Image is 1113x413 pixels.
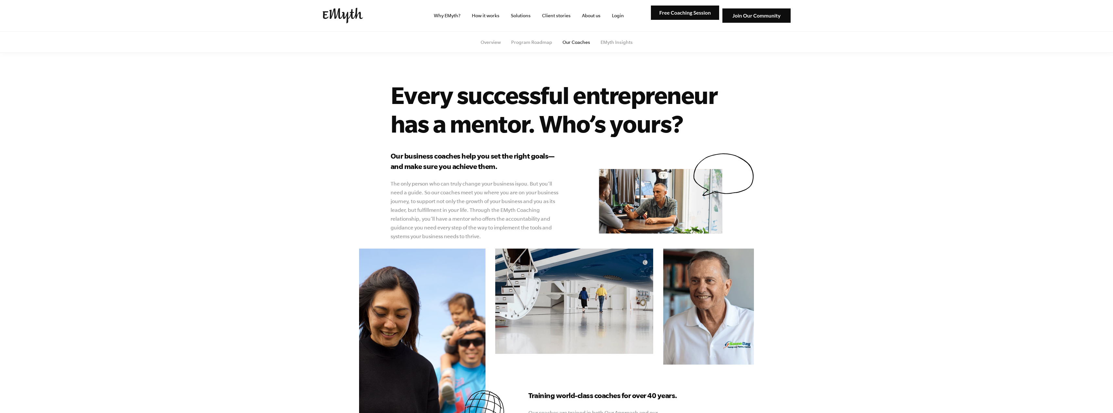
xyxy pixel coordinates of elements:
[1081,382,1113,413] iframe: Chat Widget
[391,179,561,241] p: The only person who can truly change your business is . But you’ll need a guide. So our coaches m...
[722,8,791,23] img: Join Our Community
[519,181,527,187] i: you
[391,151,561,172] h3: Our business coaches help you set the right goals—and make sure you achieve them.
[495,249,653,354] img: e-myth business coaching our coaches mentor curt richardson plane
[599,169,722,234] img: e-myth business coaching our coaches mentor don matt talking
[481,40,501,45] a: Overview
[651,6,719,20] img: Free Coaching Session
[563,40,590,45] a: Our Coaches
[663,249,754,365] img: e-myth business coaching our coaches mentor don weaver headshot
[528,390,684,401] h3: Training world-class coaches for over 40 years.
[511,40,552,45] a: Program Roadmap
[391,81,754,138] h1: Every successful entrepreneur has a mentor. Who’s yours?
[323,8,363,23] img: EMyth
[601,40,633,45] a: EMyth Insights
